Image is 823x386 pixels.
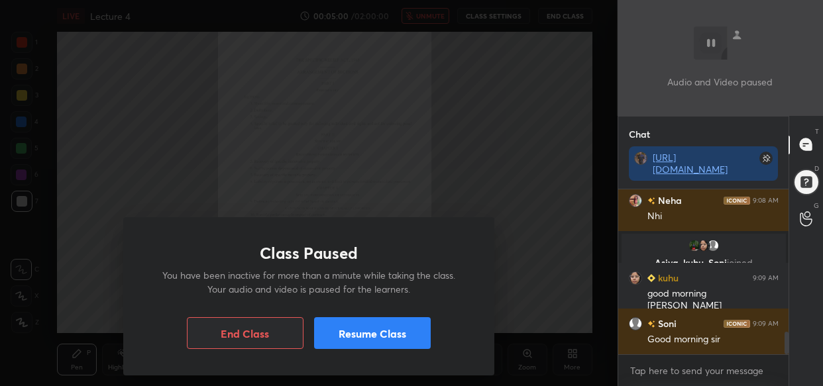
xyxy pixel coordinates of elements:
img: 9ba7d08392d448d1bbef746edc538510.jpg [629,193,642,207]
p: Asiya, kuhu, Soni [630,258,778,268]
img: iconic-dark.1390631f.png [724,319,750,327]
button: Resume Class [314,317,431,349]
span: joined [727,256,753,269]
h6: Neha [655,193,682,207]
img: 508ea7dea493476aadc57345d5cd8bfd.jpg [697,239,710,252]
h6: Soni [655,316,677,330]
p: Audio and Video paused [667,75,773,89]
p: You have been inactive for more than a minute while taking the class. Your audio and video is pau... [155,268,463,296]
a: [URL][DOMAIN_NAME] [653,151,728,175]
img: no-rating-badge.077c3623.svg [647,197,655,205]
p: Chat [618,117,661,152]
p: D [814,164,819,173]
img: 2b9392717e4c4b858f816e17e63d45df.jpg [634,152,647,165]
img: 508ea7dea493476aadc57345d5cd8bfd.jpg [629,271,642,284]
img: default.png [706,239,720,252]
div: Nhi [647,210,779,223]
img: Learner_Badge_beginner_1_8b307cf2a0.svg [647,274,655,282]
img: default.png [629,316,642,330]
h6: kuhu [655,271,679,285]
div: 9:09 AM [753,319,779,327]
div: 9:08 AM [753,196,779,204]
img: no-rating-badge.077c3623.svg [647,320,655,328]
h1: Class Paused [260,244,358,263]
button: End Class [187,317,303,349]
div: grid [618,189,789,354]
img: iconic-dark.1390631f.png [724,196,750,204]
img: 8ae7b0fc457d406da08335dded5c9ecd.jpg [688,239,701,252]
p: T [815,126,819,136]
div: 9:09 AM [753,273,779,281]
div: Good morning sir [647,333,779,346]
p: G [814,201,819,211]
div: good morning [PERSON_NAME] [647,287,779,313]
